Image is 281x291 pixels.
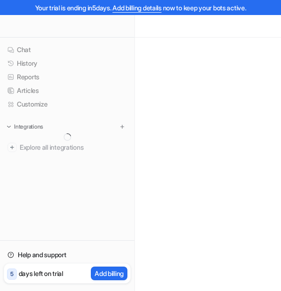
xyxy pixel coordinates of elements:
img: menu_add.svg [119,123,126,130]
a: Help and support [4,248,131,261]
a: Articles [4,84,131,97]
button: Add billing [91,267,127,280]
a: Customize [4,98,131,111]
p: Add billing [95,268,124,278]
img: expand menu [6,123,12,130]
a: History [4,57,131,70]
button: Integrations [4,122,46,131]
p: days left on trial [19,268,63,278]
p: 5 [10,270,14,278]
a: Add billing details [112,4,162,12]
a: Explore all integrations [4,141,131,154]
span: Explore all integrations [20,140,127,155]
p: Integrations [14,123,43,130]
img: explore all integrations [7,143,17,152]
a: Chat [4,43,131,56]
a: Reports [4,70,131,84]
